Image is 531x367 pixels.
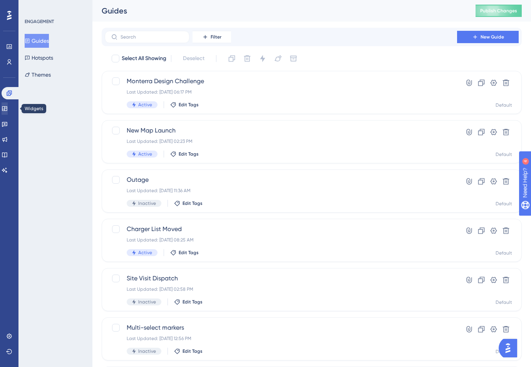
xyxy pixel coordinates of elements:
button: Edit Tags [170,102,199,108]
span: Charger List Moved [127,225,435,234]
span: Inactive [138,348,156,354]
button: Edit Tags [170,151,199,157]
span: Active [138,151,152,157]
span: Edit Tags [179,151,199,157]
span: Multi-select markers [127,323,435,332]
button: Edit Tags [174,200,203,206]
div: Default [496,349,512,355]
span: Deselect [183,54,204,63]
span: New Map Launch [127,126,435,135]
div: Last Updated: [DATE] 11:36 AM [127,188,435,194]
div: Default [496,151,512,158]
input: Search [121,34,183,40]
button: Edit Tags [170,250,199,256]
button: Edit Tags [174,348,203,354]
button: Hotspots [25,51,53,65]
span: Edit Tags [179,250,199,256]
div: Last Updated: [DATE] 06:17 PM [127,89,435,95]
div: Last Updated: [DATE] 02:58 PM [127,286,435,292]
span: Edit Tags [179,102,199,108]
div: Default [496,250,512,256]
span: Inactive [138,200,156,206]
button: Deselect [176,52,211,65]
span: Publish Changes [480,8,517,14]
button: New Guide [457,31,519,43]
div: Last Updated: [DATE] 08:25 AM [127,237,435,243]
button: Filter [193,31,231,43]
span: Edit Tags [183,348,203,354]
span: Edit Tags [183,200,203,206]
span: Site Visit Dispatch [127,274,435,283]
span: Active [138,250,152,256]
span: Edit Tags [183,299,203,305]
div: Guides [102,5,456,16]
div: ENGAGEMENT [25,18,54,25]
span: Active [138,102,152,108]
iframe: UserGuiding AI Assistant Launcher [499,337,522,360]
button: Themes [25,68,51,82]
span: Select All Showing [122,54,166,63]
button: Publish Changes [476,5,522,17]
div: Default [496,201,512,207]
span: Inactive [138,299,156,305]
div: 4 [54,4,56,10]
div: Last Updated: [DATE] 02:23 PM [127,138,435,144]
span: New Guide [481,34,504,40]
span: Need Help? [18,2,48,11]
span: Monterra Design Challenge [127,77,435,86]
span: Filter [211,34,221,40]
span: Outage [127,175,435,184]
div: Default [496,102,512,108]
div: Default [496,299,512,305]
div: Last Updated: [DATE] 12:56 PM [127,335,435,342]
button: Guides [25,34,49,48]
button: Edit Tags [174,299,203,305]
